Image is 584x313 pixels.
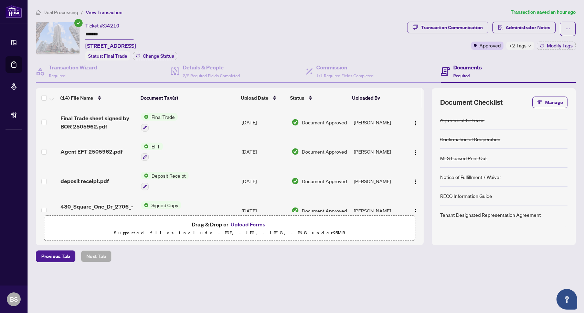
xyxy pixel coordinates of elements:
[302,177,347,185] span: Document Approved
[410,117,421,128] button: Logo
[49,73,65,78] span: Required
[239,108,289,137] td: [DATE]
[302,207,347,214] span: Document Approved
[440,154,487,162] div: MLS Leased Print Out
[351,108,406,137] td: [PERSON_NAME]
[302,148,347,155] span: Document Approved
[49,63,97,71] h4: Transaction Wizard
[547,43,573,48] span: Modify Tags
[291,119,299,126] img: Document Status
[141,113,178,132] button: Status IconFinal Trade
[141,201,149,209] img: Status Icon
[239,137,289,167] td: [DATE]
[238,88,288,108] th: Upload Date
[291,207,299,214] img: Document Status
[492,22,556,33] button: Administrator Notes
[41,251,70,262] span: Previous Tab
[565,26,570,31] span: ellipsis
[36,22,79,54] img: IMG-W12112936_1.jpg
[141,172,149,179] img: Status Icon
[440,211,541,219] div: Tenant Designated Representation Agreement
[407,22,488,33] button: Transaction Communication
[239,166,289,196] td: [DATE]
[351,137,406,167] td: [PERSON_NAME]
[81,8,83,16] li: /
[316,73,373,78] span: 1/1 Required Fields Completed
[141,143,149,150] img: Status Icon
[413,150,418,155] img: Logo
[413,209,418,214] img: Logo
[85,22,119,30] div: Ticket #:
[506,22,550,33] span: Administrator Notes
[349,88,404,108] th: Uploaded By
[351,196,406,225] td: [PERSON_NAME]
[149,143,163,150] span: EFT
[141,201,191,220] button: Status IconSigned Copy
[413,179,418,185] img: Logo
[421,22,483,33] div: Transaction Communication
[440,192,492,200] div: RECO Information Guide
[36,250,75,262] button: Previous Tab
[410,205,421,216] button: Logo
[537,42,576,50] button: Modify Tags
[10,294,18,304] span: BS
[57,88,138,108] th: (14) File Name
[60,94,93,102] span: (14) File Name
[453,63,482,71] h4: Documents
[61,177,109,185] span: deposit receipt.pdf
[149,201,181,209] span: Signed Copy
[104,53,127,59] span: Final Trade
[43,9,78,15] span: Deal Processing
[44,216,415,241] span: Drag & Drop orUpload FormsSupported files include .PDF, .JPG, .JPEG, .PNG under25MB
[85,42,136,50] span: [STREET_ADDRESS]
[498,25,503,30] span: solution
[141,143,163,161] button: Status IconEFT
[440,135,500,143] div: Confirmation of Cooperation
[138,88,238,108] th: Document Tag(s)
[86,9,123,15] span: View Transaction
[528,44,531,47] span: down
[74,19,83,27] span: check-circle
[440,173,501,181] div: Notice of Fulfillment / Waiver
[291,177,299,185] img: Document Status
[61,147,123,156] span: Agent EFT 2505962.pdf
[413,120,418,126] img: Logo
[239,196,289,225] td: [DATE]
[141,172,189,190] button: Status IconDeposit Receipt
[290,94,304,102] span: Status
[36,10,41,15] span: home
[149,113,178,121] span: Final Trade
[556,289,577,310] button: Open asap
[509,42,527,49] span: +2 Tags
[316,63,373,71] h4: Commission
[61,114,136,131] span: Final Trade sheet signed by BOR 2505962.pdf
[104,23,119,29] span: 34210
[143,54,174,58] span: Change Status
[291,148,299,155] img: Document Status
[241,94,268,102] span: Upload Date
[410,146,421,157] button: Logo
[479,42,501,49] span: Approved
[440,98,503,107] span: Document Checklist
[351,166,406,196] td: [PERSON_NAME]
[192,220,267,229] span: Drag & Drop or
[287,88,349,108] th: Status
[81,250,112,262] button: Next Tab
[183,73,240,78] span: 2/2 Required Fields Completed
[61,202,136,219] span: 430_Square_One_Dr_2706_-_trade_sheet_-_Shaha_to_Review.pdf
[440,116,485,124] div: Agreement to Lease
[511,8,576,16] article: Transaction saved an hour ago
[410,176,421,187] button: Logo
[183,63,240,71] h4: Details & People
[545,97,563,108] span: Manage
[149,172,189,179] span: Deposit Receipt
[229,220,267,229] button: Upload Forms
[6,5,22,18] img: logo
[302,119,347,126] span: Document Approved
[141,113,149,121] img: Status Icon
[133,52,177,60] button: Change Status
[49,229,411,237] p: Supported files include .PDF, .JPG, .JPEG, .PNG under 25 MB
[453,73,470,78] span: Required
[532,97,567,108] button: Manage
[85,51,130,60] div: Status:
